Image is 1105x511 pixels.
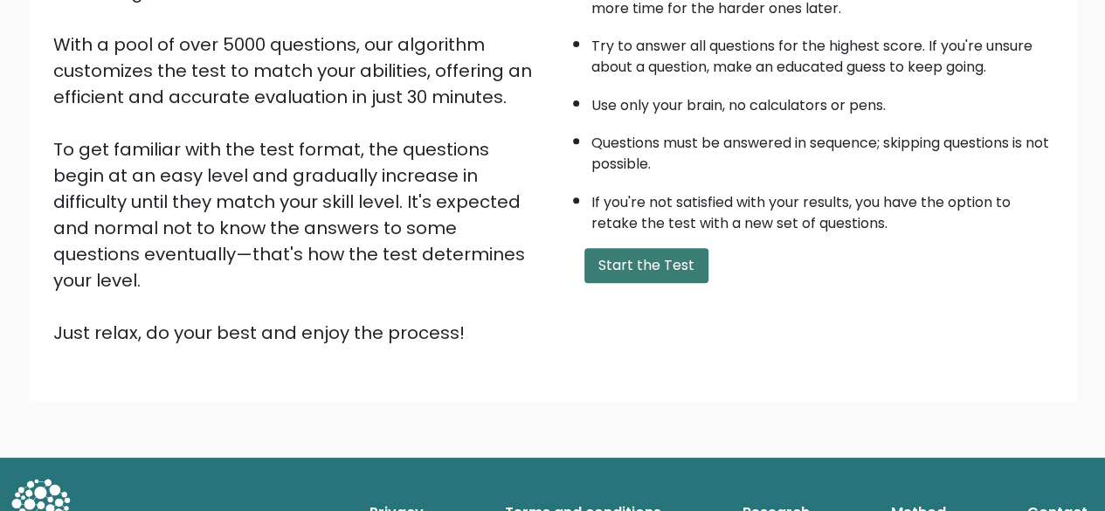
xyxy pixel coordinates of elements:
[591,86,1053,116] li: Use only your brain, no calculators or pens.
[591,124,1053,175] li: Questions must be answered in sequence; skipping questions is not possible.
[584,248,708,283] button: Start the Test
[591,27,1053,78] li: Try to answer all questions for the highest score. If you're unsure about a question, make an edu...
[591,183,1053,234] li: If you're not satisfied with your results, you have the option to retake the test with a new set ...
